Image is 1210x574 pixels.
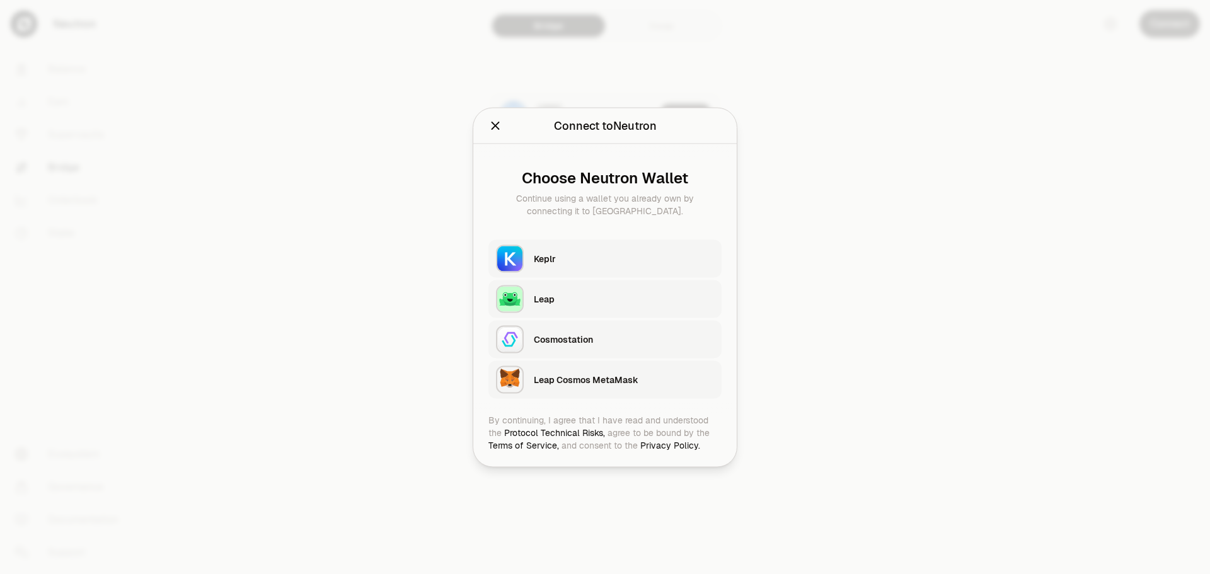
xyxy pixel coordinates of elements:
img: Keplr [496,244,524,272]
a: Protocol Technical Risks, [504,427,605,438]
div: Continue using a wallet you already own by connecting it to [GEOGRAPHIC_DATA]. [498,192,712,217]
div: Cosmostation [534,333,714,345]
div: Leap [534,292,714,305]
button: Leap Cosmos MetaMaskLeap Cosmos MetaMask [488,360,722,398]
a: Privacy Policy. [640,439,700,451]
button: Close [488,117,502,134]
div: Keplr [534,252,714,265]
img: Leap Cosmos MetaMask [496,365,524,393]
a: Terms of Service, [488,439,559,451]
button: LeapLeap [488,280,722,318]
img: Cosmostation [496,325,524,353]
button: CosmostationCosmostation [488,320,722,358]
div: Connect to Neutron [554,117,657,134]
div: By continuing, I agree that I have read and understood the agree to be bound by the and consent t... [488,413,722,451]
div: Leap Cosmos MetaMask [534,373,714,386]
button: KeplrKeplr [488,239,722,277]
div: Choose Neutron Wallet [498,169,712,187]
img: Leap [496,285,524,313]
